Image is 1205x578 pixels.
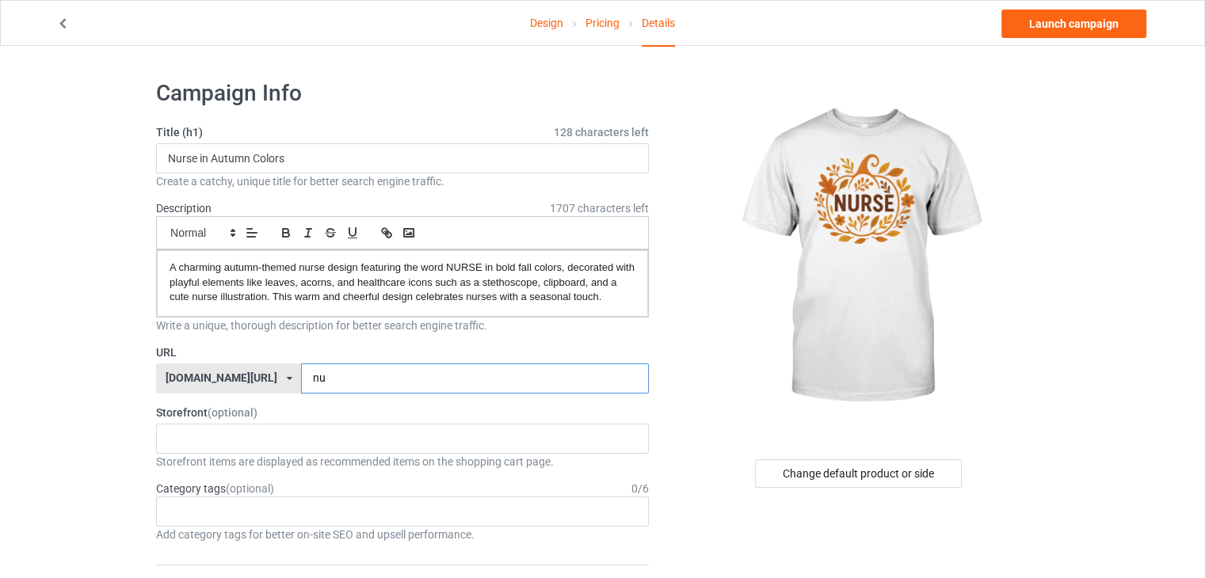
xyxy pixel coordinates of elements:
label: Storefront [156,405,649,420]
div: Create a catchy, unique title for better search engine traffic. [156,173,649,189]
label: Category tags [156,481,274,496]
a: Design [530,1,563,45]
span: (optional) [208,406,257,419]
span: A charming autumn-themed nurse design featuring the word NURSE in bold fall colors, decorated wit... [170,261,637,302]
div: Change default product or side [755,459,962,488]
div: Add category tags for better on-site SEO and upsell performance. [156,527,649,542]
div: [DOMAIN_NAME][URL] [166,372,277,383]
label: URL [156,344,649,360]
span: 1707 characters left [550,200,649,216]
h1: Campaign Info [156,79,649,108]
label: Title (h1) [156,124,649,140]
div: Write a unique, thorough description for better search engine traffic. [156,318,649,333]
span: 128 characters left [554,124,649,140]
a: Pricing [585,1,620,45]
div: Storefront items are displayed as recommended items on the shopping cart page. [156,454,649,470]
label: Description [156,202,212,215]
div: 0 / 6 [631,481,649,496]
span: (optional) [226,482,274,495]
div: Details [642,1,675,47]
a: Launch campaign [1001,10,1146,38]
